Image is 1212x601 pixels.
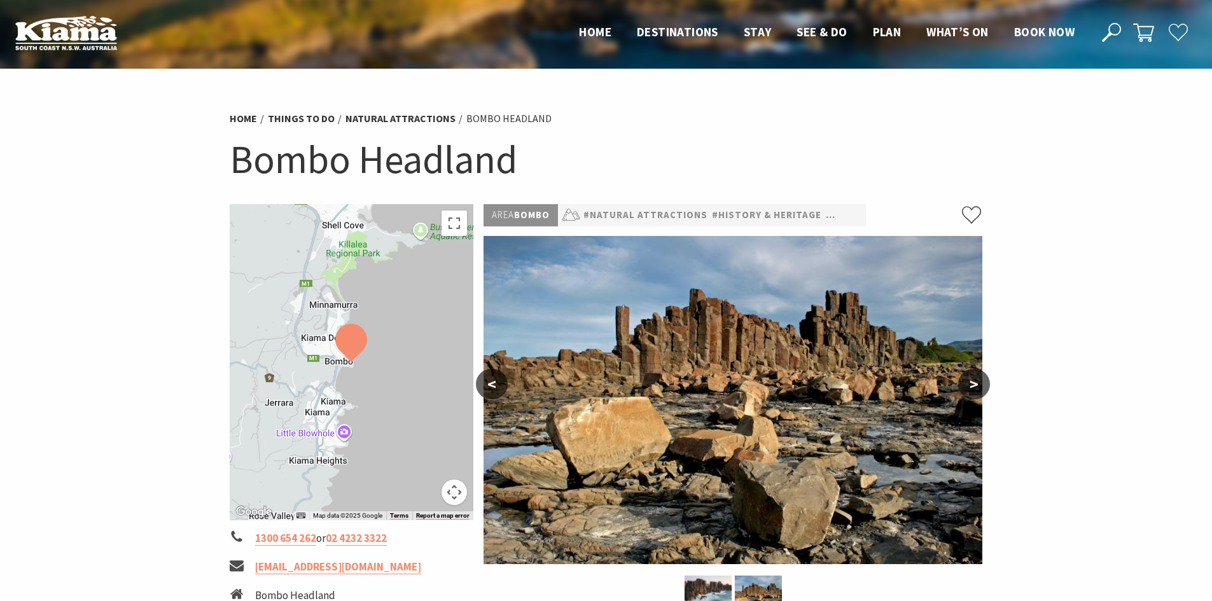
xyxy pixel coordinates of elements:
[466,111,552,127] li: Bombo Headland
[230,134,983,185] h1: Bombo Headland
[583,207,707,223] a: #Natural Attractions
[313,512,382,519] span: Map data ©2025 Google
[345,112,456,125] a: Natural Attractions
[326,531,387,546] a: 02 4232 3322
[233,504,275,520] a: Open this area in Google Maps (opens a new window)
[484,236,982,564] img: Bombo Quarry
[484,204,558,226] p: Bombo
[390,512,408,520] a: Terms (opens in new tab)
[255,560,421,574] a: [EMAIL_ADDRESS][DOMAIN_NAME]
[255,531,316,546] a: 1300 654 262
[926,24,989,39] span: What’s On
[637,24,718,39] span: Destinations
[476,369,508,399] button: <
[296,511,305,520] button: Keyboard shortcuts
[566,22,1087,43] nav: Main Menu
[268,112,335,125] a: Things To Do
[797,24,847,39] span: See & Do
[1014,24,1075,39] span: Book now
[712,207,821,223] a: #History & Heritage
[579,24,611,39] span: Home
[873,24,902,39] span: Plan
[233,504,275,520] img: Google
[15,15,117,50] img: Kiama Logo
[230,112,257,125] a: Home
[416,512,470,520] a: Report a map error
[442,480,467,505] button: Map camera controls
[958,369,990,399] button: >
[744,24,772,39] span: Stay
[492,209,514,221] span: Area
[230,530,474,547] li: or
[442,211,467,236] button: Toggle fullscreen view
